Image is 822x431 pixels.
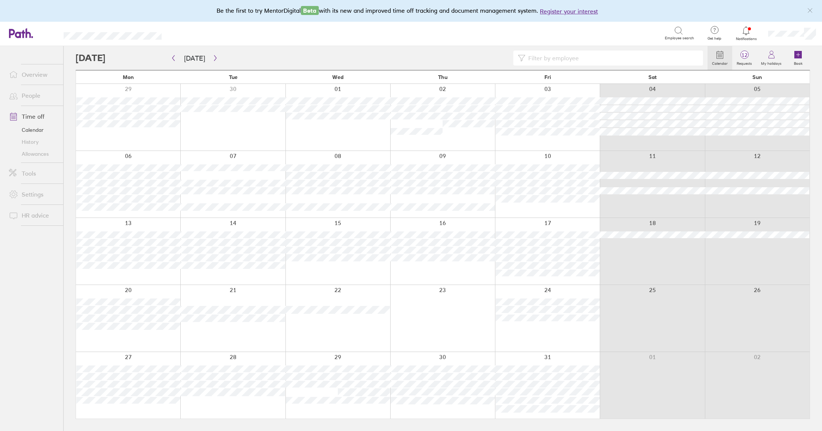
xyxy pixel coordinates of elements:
[648,74,657,80] span: Sat
[757,59,786,66] label: My holidays
[3,67,63,82] a: Overview
[3,109,63,124] a: Time off
[732,52,757,58] span: 12
[438,74,447,80] span: Thu
[217,6,605,16] div: Be the first to try MentorDigital with its new and improved time off tracking and document manage...
[757,46,786,70] a: My holidays
[182,30,201,36] div: Search
[178,52,211,64] button: [DATE]
[786,46,810,70] a: Book
[3,187,63,202] a: Settings
[702,36,727,41] span: Get help
[3,88,63,103] a: People
[708,59,732,66] label: Calendar
[540,7,598,16] button: Register your interest
[732,59,757,66] label: Requests
[708,46,732,70] a: Calendar
[3,166,63,181] a: Tools
[229,74,238,80] span: Tue
[3,208,63,223] a: HR advice
[3,148,63,160] a: Allowances
[732,46,757,70] a: 12Requests
[734,37,758,41] span: Notifications
[665,36,694,40] span: Employee search
[332,74,343,80] span: Wed
[525,51,699,65] input: Filter by employee
[544,74,551,80] span: Fri
[3,124,63,136] a: Calendar
[3,136,63,148] a: History
[752,74,762,80] span: Sun
[789,59,807,66] label: Book
[123,74,134,80] span: Mon
[734,25,758,41] a: Notifications
[301,6,319,15] span: Beta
